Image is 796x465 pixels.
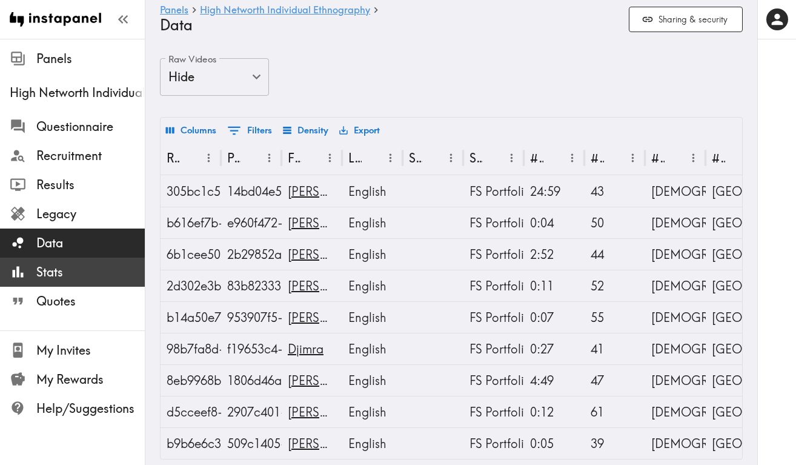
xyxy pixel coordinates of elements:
[530,302,579,333] div: 0:07
[348,150,362,166] div: Language
[629,7,743,33] button: Sharing & security
[10,84,145,101] span: High Networth Individual Ethnography
[545,149,563,167] button: Sort
[530,150,543,166] div: #1 There is a new instapanel!
[167,365,215,396] div: 8eb9968b-cb58-48c1-ae71-40f116d8acb8
[36,235,145,252] span: Data
[469,333,518,364] div: FS Portfolio
[530,396,579,427] div: 0:12
[348,176,397,207] div: English
[160,16,619,34] h4: Data
[167,207,215,238] div: b616ef7b-6663-462e-b900-e89095055bfa
[167,428,215,459] div: b9b6e6c3-947e-47b2-8244-48aac5d65813
[288,150,301,166] div: First Name
[623,149,642,167] button: Menu
[469,150,483,166] div: Segment
[227,176,276,207] div: 14bd04e5-1d41-489b-acd7-371531fd3e26
[348,239,397,270] div: English
[167,333,215,364] div: 98b7fa8d-71b0-4fbc-8e69-ac2a6e79947d
[651,333,700,364] div: Male
[651,365,700,396] div: Male
[167,302,215,333] div: b14a50e7-2844-45cc-99d5-31150c82f3cb
[423,149,442,167] button: Sort
[348,270,397,301] div: English
[469,302,518,333] div: FS Portfolio
[260,149,279,167] button: Menu
[712,207,760,238] div: Dallas, TX 75238, USA
[348,396,397,427] div: English
[348,207,397,238] div: English
[288,278,386,293] a: Agnes
[530,428,579,459] div: 0:05
[280,120,331,141] button: Density
[348,302,397,333] div: English
[651,239,700,270] div: Male
[288,341,323,356] a: Djimra
[502,149,521,167] button: Menu
[651,150,665,166] div: #3 What is your gender?
[167,396,215,427] div: d5cceef8-7032-4550-8d5b-b7680a4cf6eb
[167,239,215,270] div: 6b1cee50-f3c5-4858-a3c6-cd2072201afa
[163,120,219,141] button: Select columns
[712,365,760,396] div: Austin, TX 78749, USA
[409,150,422,166] div: Stimuli Seen
[288,184,386,199] a: Laura
[288,436,386,451] a: Andrew
[181,149,200,167] button: Sort
[167,150,180,166] div: Response ID
[36,50,145,67] span: Panels
[684,149,703,167] button: Menu
[666,149,685,167] button: Sort
[469,176,518,207] div: FS Portfolio
[348,365,397,396] div: English
[591,365,639,396] div: 47
[591,239,639,270] div: 44
[302,149,321,167] button: Sort
[336,120,383,141] button: Export
[160,58,269,96] div: Hide
[726,149,745,167] button: Sort
[712,150,725,166] div: #4 COUNTRY & POSTCODE/ZIP (Location)
[36,342,145,359] span: My Invites
[591,176,639,207] div: 43
[484,149,503,167] button: Sort
[227,302,276,333] div: 953907f5-40de-4563-9a5f-d0b46dc1aea9
[199,149,218,167] button: Menu
[651,270,700,301] div: Female
[227,333,276,364] div: f19653c4-863f-4ed8-a467-1d6eb5fe5980
[348,333,397,364] div: English
[591,150,604,166] div: #2 What is your age?
[227,207,276,238] div: e960f472-5152-4ae0-8660-d276796bc652
[227,396,276,427] div: 2907c401-e5ca-4f09-be6b-924f13df4bcc
[36,147,145,164] span: Recruitment
[288,404,386,420] a: Mary
[605,149,624,167] button: Sort
[651,176,700,207] div: Female
[591,333,639,364] div: 41
[167,270,215,301] div: 2d302e3b-a84c-43aa-ac88-44eea66e1831
[227,239,276,270] div: 2b29852a-370e-4a6b-a46b-345ee98ae246
[530,239,579,270] div: 2:52
[224,120,275,141] button: Show filters
[160,5,188,16] a: Panels
[227,365,276,396] div: 1806d46a-8e6b-42c5-8993-3f8a3013d68b
[469,207,518,238] div: FS Portfolio
[591,302,639,333] div: 55
[200,5,370,16] a: High Networth Individual Ethnography
[167,176,215,207] div: 305bc1c5-6865-48ed-8ab6-41175efd9012
[469,428,518,459] div: FS Portfolio
[288,247,386,262] a: Adam
[651,302,700,333] div: Male
[530,365,579,396] div: 4:49
[469,270,518,301] div: FS Portfolio
[168,53,217,66] label: Raw Videos
[712,239,760,270] div: San Francisco, CA 94123, USA
[530,333,579,364] div: 0:27
[442,149,460,167] button: Menu
[530,270,579,301] div: 0:11
[36,264,145,281] span: Stats
[36,206,145,222] span: Legacy
[469,239,518,270] div: FS Portfolio
[36,371,145,388] span: My Rewards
